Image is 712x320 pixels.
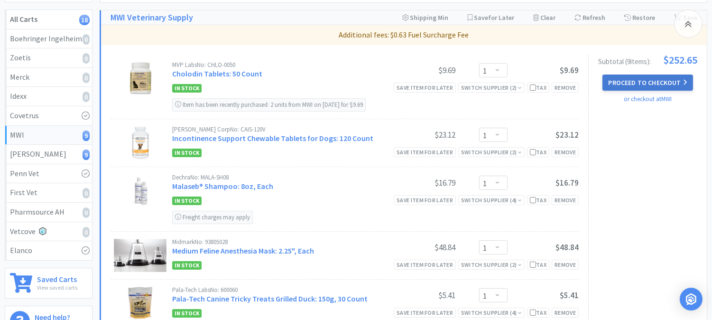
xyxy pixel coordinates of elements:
[560,65,579,75] span: $9.69
[37,273,77,283] h6: Saved Carts
[5,106,92,126] a: Covetrus
[5,164,92,184] a: Penn Vet
[663,55,697,65] span: $252.65
[552,83,579,93] div: Remove
[172,239,384,245] div: Midmark No: 93805028
[83,227,90,237] i: 0
[474,13,514,22] span: Save for Later
[83,73,90,83] i: 0
[394,147,456,157] div: Save item for later
[552,260,579,270] div: Remove
[172,133,373,143] a: Incontinence Support Chewable Tablets for Dogs: 120 Count
[574,10,605,25] div: Refresh
[5,268,92,299] a: Saved CartsView saved carts
[555,242,579,253] span: $48.84
[674,10,697,25] div: Save
[37,283,77,292] p: View saved carts
[124,174,157,207] img: dd893d84e16e405d8b5fa47798737958_558185.png
[172,69,262,78] a: Cholodin Tablets: 50 Count
[10,33,87,45] div: Boehringer Ingelheim
[10,226,87,238] div: Vetcove
[530,83,546,92] div: Tax
[461,308,522,317] div: Switch Supplier ( 4 )
[172,84,202,93] span: In Stock
[384,177,455,188] div: $16.79
[10,52,87,64] div: Zoetis
[10,110,87,122] div: Covetrus
[5,68,92,87] a: Merck0
[172,211,253,224] div: Freight charges may apply
[79,15,90,25] i: 18
[394,83,456,93] div: Save item for later
[10,168,87,180] div: Penn Vet
[461,260,522,269] div: Switch Supplier ( 2 )
[5,87,92,106] a: Idexx0
[83,207,90,218] i: 0
[5,241,92,260] a: Elanco
[114,239,166,272] img: 5eff36d73726475088d3a71126322508_13138.png
[172,126,384,132] div: [PERSON_NAME] Corp No: CAIS-120V
[530,148,546,157] div: Tax
[83,34,90,45] i: 0
[384,290,455,301] div: $5.41
[105,29,703,41] p: Additional fees: $0.63 Fuel Surcharge Fee
[172,287,384,293] div: Pala-Tech Labs No: 600060
[172,174,384,180] div: Dechra No: MALA-SH08
[83,150,90,160] i: 9
[83,92,90,102] i: 0
[5,29,92,49] a: Boehringer Ingelheim0
[5,183,92,203] a: First Vet0
[680,288,703,311] div: Open Intercom Messenger
[624,10,655,25] div: Restore
[172,181,273,191] a: Malaseb® Shampoo: 8oz, Each
[5,126,92,145] a: MWI9
[560,290,579,301] span: $5.41
[394,195,456,205] div: Save item for later
[10,245,87,257] div: Elanco
[10,14,37,24] strong: All Carts
[172,294,368,303] a: Pala-Tech Canine Tricky Treats Grilled Duck: 150g, 30 Count
[552,147,579,157] div: Remove
[172,149,202,157] span: In Stock
[394,308,456,318] div: Save item for later
[552,195,579,205] div: Remove
[10,206,87,218] div: Pharmsource AH
[402,10,449,25] div: Shipping Min
[10,71,87,84] div: Merck
[384,242,455,253] div: $48.84
[124,62,157,95] img: e77680b11cc048cd93748b7c361e07d2_7903.png
[552,308,579,318] div: Remove
[5,48,92,68] a: Zoetis0
[555,130,579,140] span: $23.12
[83,53,90,64] i: 0
[533,10,555,25] div: Clear
[10,187,87,199] div: First Vet
[5,145,92,164] a: [PERSON_NAME]9
[10,90,87,103] div: Idexx
[172,62,384,68] div: MVP Labs No: CHLO-0050
[530,260,546,269] div: Tax
[624,95,672,103] a: or checkout at MWI
[111,11,193,25] a: MWI Veterinary Supply
[461,148,522,157] div: Switch Supplier ( 2 )
[172,261,202,270] span: In Stock
[602,75,693,91] button: Proceed to Checkout
[10,129,87,141] div: MWI
[5,203,92,222] a: Pharmsource AH0
[5,10,92,29] a: All Carts18
[384,65,455,76] div: $9.69
[10,148,87,160] div: [PERSON_NAME]
[83,131,90,141] i: 9
[172,309,202,318] span: In Stock
[530,308,546,317] div: Tax
[461,83,522,92] div: Switch Supplier ( 2 )
[555,178,579,188] span: $16.79
[394,260,456,270] div: Save item for later
[384,129,455,141] div: $23.12
[172,98,366,112] div: Item has been recently purchased: 2 units from MWI on [DATE] for $9.69
[128,287,152,320] img: 58ac140a2f5045cc902695880571a697_396238.png
[172,246,314,255] a: Medium Feline Anesthesia Mask: 2.25", Each
[598,55,697,65] div: Subtotal ( 9 item s ):
[172,197,202,205] span: In Stock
